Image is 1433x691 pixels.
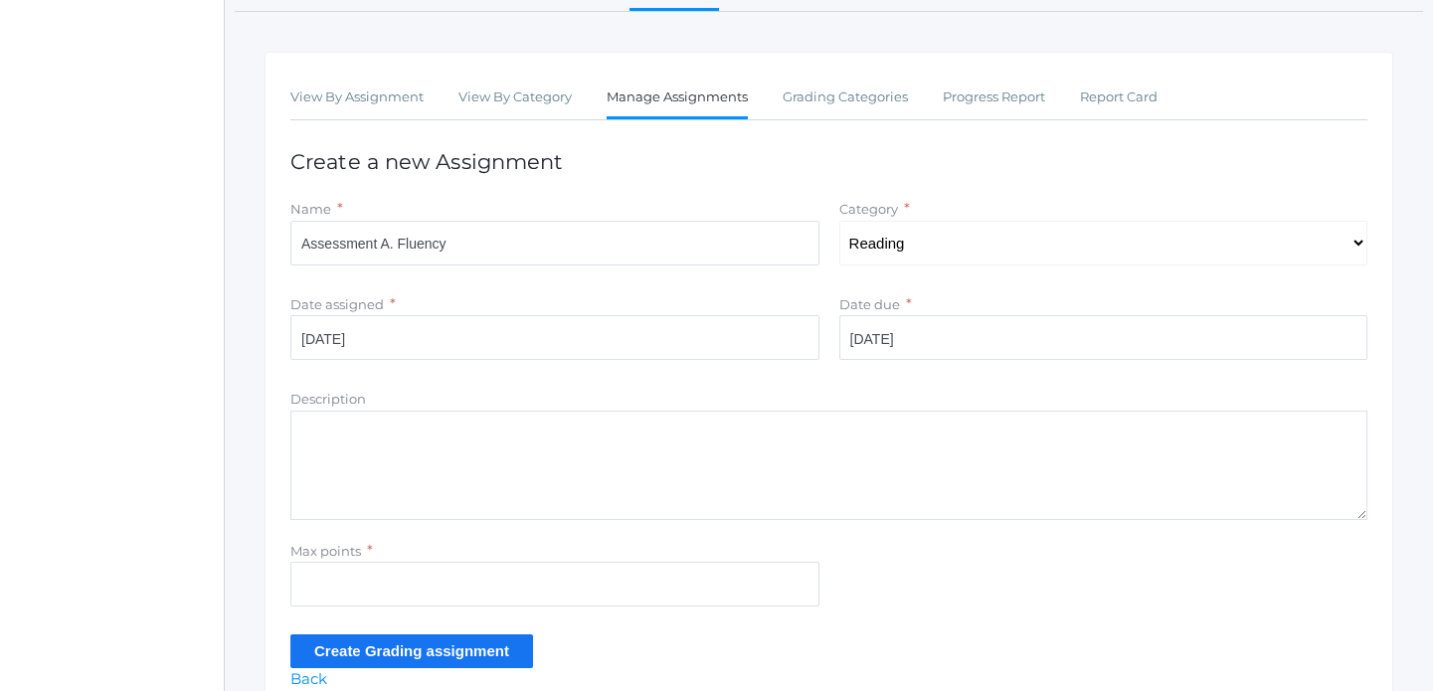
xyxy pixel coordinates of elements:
label: Name [290,201,331,217]
a: View By Category [458,78,572,117]
a: Manage Assignments [607,78,748,120]
label: Max points [290,543,361,559]
label: Category [839,201,898,217]
label: Date assigned [290,296,384,312]
label: Description [290,391,366,407]
label: Date due [839,296,900,312]
h1: Create a new Assignment [290,150,1367,173]
a: Grading Categories [783,78,908,117]
a: Back [290,669,327,688]
a: Report Card [1080,78,1158,117]
a: Progress Report [943,78,1045,117]
input: Create Grading assignment [290,634,533,667]
a: View By Assignment [290,78,424,117]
